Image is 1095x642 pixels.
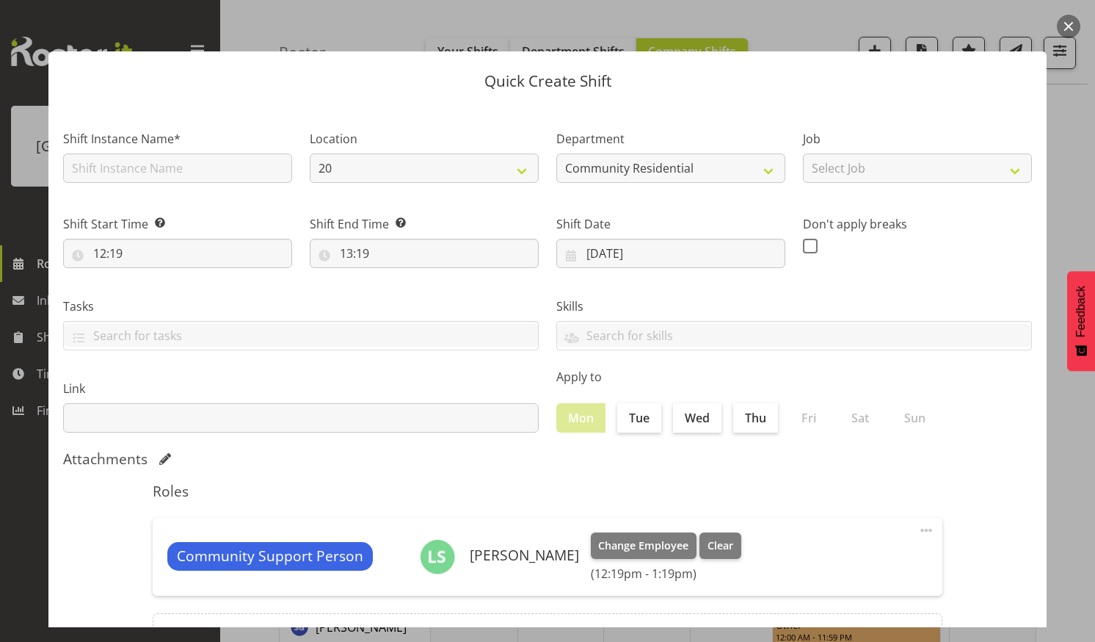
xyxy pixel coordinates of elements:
button: Clear [699,533,741,559]
label: Job [803,130,1032,148]
span: Feedback [1074,286,1088,337]
h6: [PERSON_NAME] [470,547,579,563]
label: Shift Date [556,215,785,233]
h5: Roles [153,483,942,500]
span: Change Employee [598,538,688,554]
p: Quick Create Shift [63,73,1032,89]
label: Tue [617,403,661,433]
input: Click to select... [310,239,539,268]
label: Mon [556,403,605,433]
label: Apply to [556,368,1032,386]
input: Search for skills [557,324,1031,347]
label: Thu [733,403,778,433]
button: Change Employee [591,533,697,559]
label: Link [63,380,539,397]
span: Community Support Person [177,546,363,567]
label: Shift End Time [310,215,539,233]
label: Wed [673,403,721,433]
input: Search for tasks [64,324,538,347]
h6: (12:19pm - 1:19pm) [591,566,741,581]
span: Clear [707,538,733,554]
button: Feedback - Show survey [1067,271,1095,371]
label: Sat [840,403,881,433]
input: Click to select... [63,239,292,268]
label: Sun [892,403,937,433]
label: Location [310,130,539,148]
label: Skills [556,297,1032,315]
label: Fri [790,403,828,433]
label: Don't apply breaks [803,215,1032,233]
input: Click to select... [556,239,785,268]
label: Department [556,130,785,148]
img: leanne-smith6124.jpg [420,539,455,574]
label: Shift Instance Name* [63,130,292,148]
label: Shift Start Time [63,215,292,233]
h5: Attachments [63,450,148,468]
label: Tasks [63,297,539,315]
input: Shift Instance Name [63,154,292,183]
